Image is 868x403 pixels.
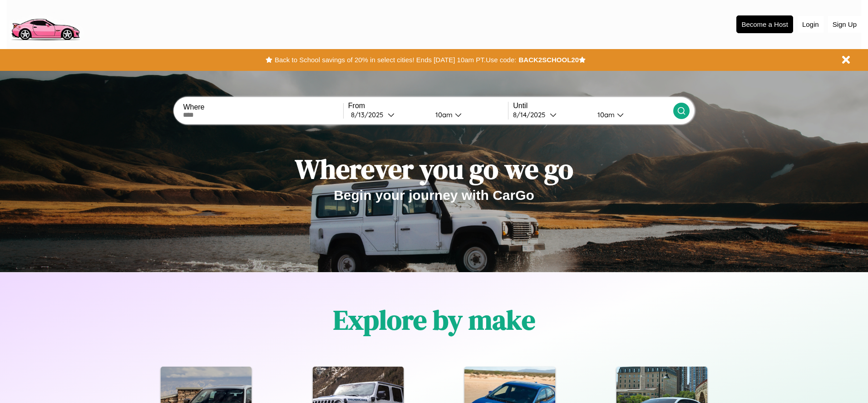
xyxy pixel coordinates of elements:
div: 10am [431,110,455,119]
div: 8 / 13 / 2025 [351,110,388,119]
button: 8/13/2025 [348,110,428,119]
div: 8 / 14 / 2025 [513,110,550,119]
button: Sign Up [828,16,861,33]
h1: Explore by make [333,301,535,338]
label: From [348,102,508,110]
button: 10am [590,110,673,119]
button: Become a Host [736,15,793,33]
b: BACK2SCHOOL20 [518,56,579,64]
img: logo [7,5,84,43]
button: 10am [428,110,508,119]
label: Where [183,103,343,111]
button: Back to School savings of 20% in select cities! Ends [DATE] 10am PT.Use code: [272,54,518,66]
button: Login [798,16,824,33]
div: 10am [593,110,617,119]
label: Until [513,102,673,110]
